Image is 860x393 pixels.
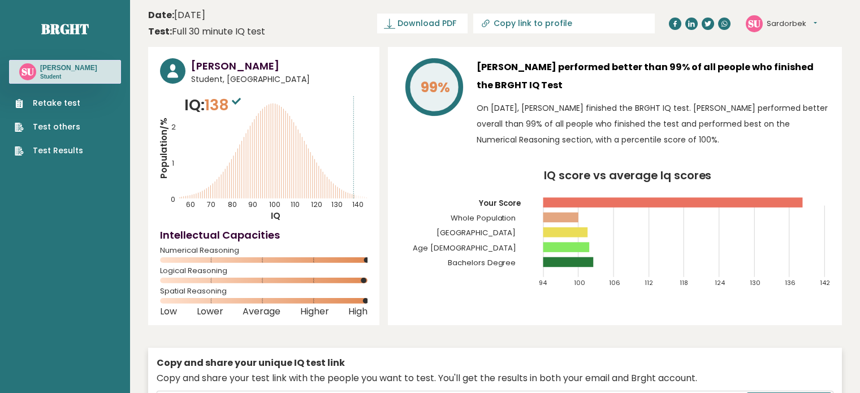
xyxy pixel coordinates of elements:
[184,94,244,116] p: IQ:
[191,58,368,74] h3: [PERSON_NAME]
[331,200,343,209] tspan: 130
[477,58,830,94] h3: [PERSON_NAME] performed better than 99% of all people who finished the BRGHT IQ Test
[750,278,760,287] tspan: 130
[171,122,176,132] tspan: 2
[157,372,833,385] div: Copy and share your test link with the people you want to test. You'll get the results in both yo...
[148,8,205,22] time: [DATE]
[172,158,174,168] tspan: 1
[413,243,516,253] tspan: Age [DEMOGRAPHIC_DATA]
[171,195,175,204] tspan: 0
[311,200,322,209] tspan: 120
[243,309,280,314] span: Average
[40,63,97,72] h3: [PERSON_NAME]
[269,200,280,209] tspan: 100
[248,200,257,209] tspan: 90
[610,278,621,287] tspan: 106
[421,77,450,97] tspan: 99%
[148,25,265,38] div: Full 30 minute IQ test
[820,278,831,287] tspan: 142
[41,20,89,38] a: Brght
[157,356,833,370] div: Copy and share your unique IQ test link
[158,118,170,179] tspan: Population/%
[160,227,368,243] h4: Intellectual Capacities
[197,309,223,314] span: Lower
[785,278,796,287] tspan: 136
[271,210,280,222] tspan: IQ
[21,65,34,78] text: SU
[377,14,468,33] a: Download PDF
[191,74,368,85] span: Student, [GEOGRAPHIC_DATA]
[645,278,653,287] tspan: 112
[715,278,725,287] tspan: 124
[448,257,516,268] tspan: Bachelors Degree
[767,18,817,29] button: Sardorbek
[187,200,196,209] tspan: 60
[451,213,516,223] tspan: Whole Population
[352,200,364,209] tspan: 140
[205,94,244,115] span: 138
[160,309,177,314] span: Low
[148,8,174,21] b: Date:
[15,97,83,109] a: Retake test
[748,16,760,29] text: SU
[160,289,368,293] span: Spatial Reasoning
[15,145,83,157] a: Test Results
[40,73,97,81] p: Student
[160,248,368,253] span: Numerical Reasoning
[574,278,585,287] tspan: 100
[291,200,300,209] tspan: 110
[207,200,215,209] tspan: 70
[477,100,830,148] p: On [DATE], [PERSON_NAME] finished the BRGHT IQ test. [PERSON_NAME] performed better overall than ...
[397,18,456,29] span: Download PDF
[348,309,368,314] span: High
[148,25,172,38] b: Test:
[160,269,368,273] span: Logical Reasoning
[228,200,237,209] tspan: 80
[539,278,547,287] tspan: 94
[680,278,688,287] tspan: 118
[478,198,521,209] tspan: Your Score
[15,121,83,133] a: Test others
[544,167,712,183] tspan: IQ score vs average Iq scores
[300,309,329,314] span: Higher
[437,227,516,238] tspan: [GEOGRAPHIC_DATA]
